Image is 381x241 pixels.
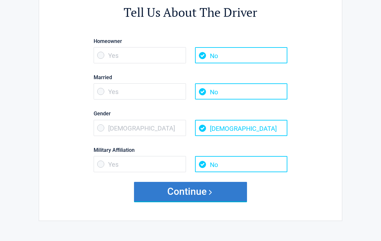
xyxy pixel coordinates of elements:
[94,47,186,63] span: Yes
[94,120,186,136] span: [DEMOGRAPHIC_DATA]
[94,83,186,100] span: Yes
[94,109,287,118] label: Gender
[195,156,287,172] span: No
[134,182,247,201] button: Continue
[195,47,287,63] span: No
[94,73,287,82] label: Married
[94,156,186,172] span: Yes
[94,146,287,154] label: Military Affiliation
[195,120,287,136] span: [DEMOGRAPHIC_DATA]
[94,37,287,46] label: Homeowner
[75,4,306,21] h2: Tell Us About The Driver
[195,83,287,100] span: No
